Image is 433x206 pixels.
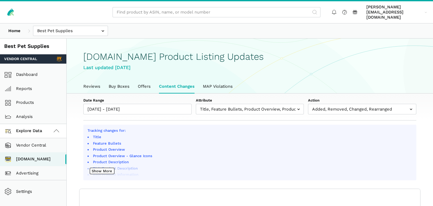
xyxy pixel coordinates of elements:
[92,153,412,158] li: Product Overview - Glance Icons
[4,56,37,61] span: Vendor Central
[92,134,412,139] li: Title
[134,80,155,93] a: Offers
[6,127,42,135] span: Explore Data
[196,98,304,103] label: Attribute
[87,128,412,133] p: Tracking changes for:
[79,80,104,93] a: Reviews
[364,4,429,21] a: [PERSON_NAME][EMAIL_ADDRESS][DOMAIN_NAME]
[199,80,237,93] a: MAP Violations
[33,26,108,36] input: Best Pet Supplies
[92,166,412,171] li: Rich Product Description
[4,26,25,36] a: Home
[366,4,422,20] span: [PERSON_NAME][EMAIL_ADDRESS][DOMAIN_NAME]
[92,159,412,165] li: Product Description
[92,172,412,177] li: Rich Product Information
[83,51,416,62] h1: [DOMAIN_NAME] Product Listing Updates
[4,43,62,50] div: Best Pet Supplies
[83,64,416,71] div: Last updated [DATE]
[92,141,412,146] li: Feature Bullets
[112,7,321,18] input: Find product by ASIN, name, or model number
[155,80,199,93] a: Content Changes
[90,168,114,174] button: Show More
[92,147,412,152] li: Product Overview
[308,104,416,114] input: Added, Removed, Changed, Rearranged
[83,98,192,103] label: Date Range
[196,104,304,114] input: Title, Feature Bullets, Product Overview, Product Overview - Glance Icons, Product Description, R...
[308,98,416,103] label: Action
[104,80,134,93] a: Buy Boxes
